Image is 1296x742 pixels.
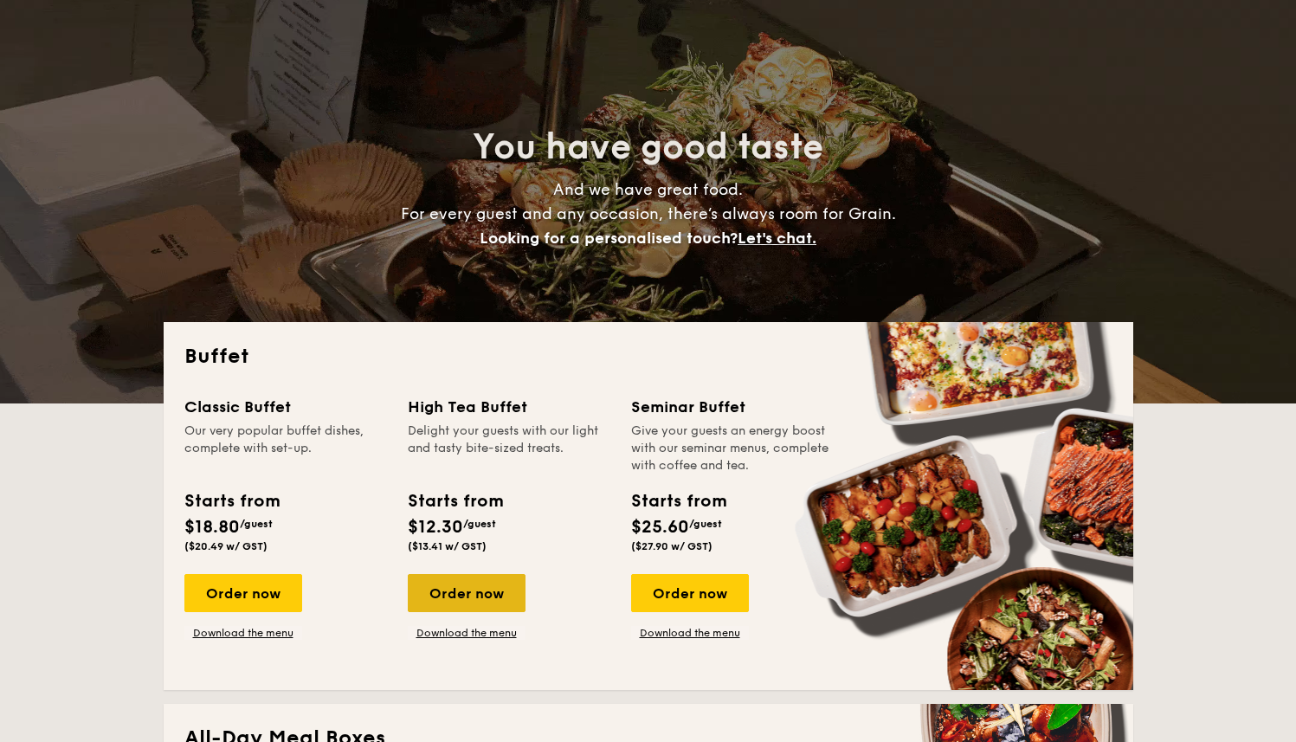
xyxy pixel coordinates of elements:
span: /guest [240,518,273,530]
span: $12.30 [408,517,463,538]
div: Classic Buffet [184,395,387,419]
div: Order now [408,574,525,612]
span: $18.80 [184,517,240,538]
div: Seminar Buffet [631,395,834,419]
span: ($13.41 w/ GST) [408,540,487,552]
div: Order now [184,574,302,612]
span: /guest [689,518,722,530]
span: /guest [463,518,496,530]
a: Download the menu [184,626,302,640]
h2: Buffet [184,343,1112,371]
div: Order now [631,574,749,612]
a: Download the menu [408,626,525,640]
div: Our very popular buffet dishes, complete with set-up. [184,423,387,474]
span: ($27.90 w/ GST) [631,540,712,552]
span: Let's chat. [738,229,816,248]
span: $25.60 [631,517,689,538]
span: You have good taste [473,126,823,168]
div: Starts from [631,488,725,514]
span: And we have great food. For every guest and any occasion, there’s always room for Grain. [401,180,896,248]
div: High Tea Buffet [408,395,610,419]
div: Give your guests an energy boost with our seminar menus, complete with coffee and tea. [631,423,834,474]
div: Starts from [408,488,502,514]
a: Download the menu [631,626,749,640]
span: Looking for a personalised touch? [480,229,738,248]
div: Starts from [184,488,279,514]
span: ($20.49 w/ GST) [184,540,268,552]
div: Delight your guests with our light and tasty bite-sized treats. [408,423,610,474]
